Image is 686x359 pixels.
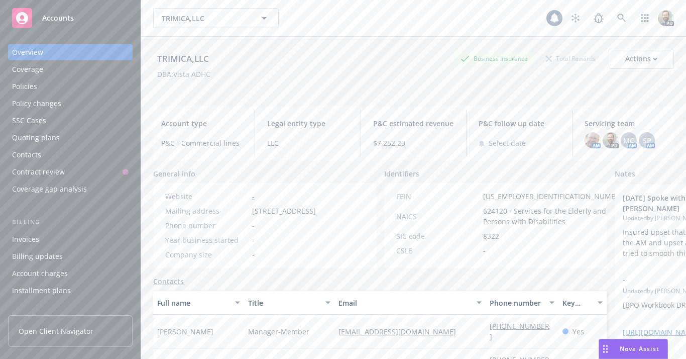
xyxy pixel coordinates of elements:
span: Account type [161,118,243,129]
span: - [252,249,255,260]
span: LLC [267,138,349,148]
span: [US_EMPLOYER_IDENTIFICATION_NUMBER] [483,191,627,202]
a: Contract review [8,164,133,180]
div: Quoting plans [12,130,60,146]
a: Contacts [8,147,133,163]
a: Invoices [8,231,133,247]
span: - [483,245,486,256]
a: [PHONE_NUMBER] [490,321,549,341]
a: Report a Bug [589,8,609,28]
span: P&C estimated revenue [373,118,454,129]
div: Overview [12,44,43,60]
span: 624120 - Services for the Elderly and Persons with Disabilities [483,206,627,227]
button: Email [334,291,486,315]
a: Overview [8,44,133,60]
span: Open Client Navigator [19,326,93,336]
div: Phone number [165,220,248,231]
div: NAICS [396,211,479,222]
div: Business Insurance [455,52,533,65]
a: Coverage gap analysis [8,181,133,197]
div: Email [338,298,471,308]
span: Manager-Member [248,326,309,337]
div: TRIMICA,LLC [153,52,213,65]
span: 8322 [483,231,499,241]
div: SSC Cases [12,113,46,129]
a: Installment plans [8,283,133,299]
img: photo [603,132,619,148]
span: TRIMICA,LLC [162,13,249,24]
span: [PERSON_NAME] [157,326,213,337]
a: Accounts [8,4,133,32]
div: Year business started [165,235,248,245]
div: CSLB [396,245,479,256]
a: SSC Cases [8,113,133,129]
a: Coverage [8,61,133,77]
button: TRIMICA,LLC [153,8,279,28]
span: Notes [615,168,635,181]
div: Phone number [490,298,543,308]
div: Policy changes [12,96,61,112]
span: - [252,235,255,245]
span: Servicing team [585,118,666,129]
div: Account charges [12,265,68,282]
button: Actions [609,49,674,69]
a: Switch app [635,8,655,28]
div: DBA: Vista ADHC [157,69,210,79]
span: Accounts [42,14,74,22]
span: - [252,220,255,231]
button: Key contact [558,291,607,315]
div: Total Rewards [541,52,601,65]
div: Website [165,191,248,202]
img: photo [585,132,601,148]
span: Yes [573,326,584,337]
button: Nova Assist [599,339,668,359]
a: Stop snowing [565,8,586,28]
img: photo [658,10,674,26]
div: Policies [12,78,37,95]
div: Company size [165,249,248,260]
div: Billing updates [12,248,63,264]
a: Contacts [153,276,184,287]
div: Installment plans [12,283,71,299]
span: MC [623,135,634,146]
a: [EMAIL_ADDRESS][DOMAIN_NAME] [338,327,464,336]
span: Identifiers [384,168,419,179]
div: Invoices [12,231,39,247]
span: $7,252.23 [373,138,454,148]
span: General info [153,168,195,179]
span: Legal entity type [267,118,349,129]
div: Drag to move [599,339,612,358]
span: SP [643,135,651,146]
div: Key contact [562,298,592,308]
div: Actions [625,49,657,68]
div: Full name [157,298,229,308]
div: Mailing address [165,206,248,216]
div: FEIN [396,191,479,202]
button: Phone number [486,291,558,315]
span: P&C - Commercial lines [161,138,243,148]
div: Coverage gap analysis [12,181,87,197]
div: Title [248,298,320,308]
span: Nova Assist [620,344,659,353]
button: Full name [153,291,244,315]
span: Select date [489,138,526,148]
a: Policy changes [8,96,133,112]
a: Search [612,8,632,28]
a: Billing updates [8,248,133,264]
a: - [252,192,255,201]
div: Contacts [12,147,41,163]
a: Quoting plans [8,130,133,146]
div: SIC code [396,231,479,241]
div: Billing [8,217,133,227]
a: Account charges [8,265,133,282]
a: Policies [8,78,133,95]
span: P&C follow up date [479,118,560,129]
span: [STREET_ADDRESS] [252,206,316,216]
button: Title [244,291,335,315]
div: Coverage [12,61,43,77]
div: Contract review [12,164,65,180]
